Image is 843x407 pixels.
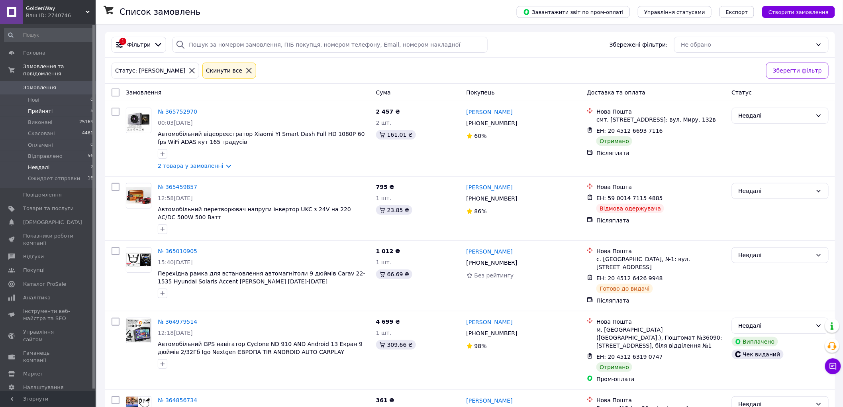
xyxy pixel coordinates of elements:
span: Створити замовлення [769,9,829,15]
span: 2 шт. [376,120,392,126]
a: Фото товару [126,247,151,273]
div: Ваш ID: 2740746 [26,12,96,19]
span: Налаштування [23,384,64,391]
span: Інструменти веб-майстра та SEO [23,308,74,322]
img: Фото товару [126,187,151,204]
button: Завантажити звіт по пром-оплаті [517,6,630,18]
h1: Список замовлень [120,7,200,17]
div: Статус: [PERSON_NAME] [114,66,187,75]
span: Без рейтингу [474,272,514,279]
span: Оплачені [28,142,53,149]
div: Нова Пошта [596,183,725,191]
span: 1 012 ₴ [376,248,400,254]
a: Фото товару [126,183,151,208]
span: 361 ₴ [376,397,394,403]
span: Покупець [467,89,495,96]
span: ЕН: 20 4512 6426 9948 [596,275,663,281]
span: Завантажити звіт по пром-оплаті [523,8,623,16]
a: [PERSON_NAME] [467,397,513,405]
div: Чек виданий [732,350,784,359]
span: ЕН: 20 4512 6319 0747 [596,354,663,360]
span: 4 699 ₴ [376,319,400,325]
img: Фото товару [126,319,151,342]
span: 25169 [79,119,93,126]
span: ЕН: 59 0014 7115 4885 [596,195,663,201]
span: [DEMOGRAPHIC_DATA] [23,219,82,226]
div: 66.69 ₴ [376,269,412,279]
a: Автомобільний перетворювач напруги інвертор UKC з 24V на 220 AC/DC 500W 500 Ватт [158,206,351,220]
span: 4461 [82,130,93,137]
a: [PERSON_NAME] [467,248,513,256]
button: Зберегти фільтр [766,63,829,79]
span: Статус [732,89,752,96]
button: Управління статусами [638,6,712,18]
button: Створити замовлення [762,6,835,18]
a: 2 товара у замовленні [158,163,223,169]
div: [PHONE_NUMBER] [465,328,519,339]
a: [PERSON_NAME] [467,183,513,191]
div: 23.85 ₴ [376,205,412,215]
span: Скасовані [28,130,55,137]
span: Відправлено [28,153,63,160]
span: Автомобільний відеореєстратор Xiaomi YI Smart Dash Full HD 1080P 60 fps WiFi ADAS кут 165 градусів [158,131,365,145]
div: Виплачено [732,337,778,346]
span: Прийняті [28,108,53,115]
span: Перехідна рамка для встановлення автомагнітоли 9 дюймів Carav 22-1535 Hyundai Solaris Accent [PER... [158,270,365,285]
span: Експорт [726,9,748,15]
div: 309.66 ₴ [376,340,416,350]
span: Виконані [28,119,53,126]
span: 1 шт. [376,330,392,336]
div: Післяплата [596,149,725,157]
div: Невдалі [739,251,812,260]
span: 0 [90,142,93,149]
div: с. [GEOGRAPHIC_DATA], №1: вул. [STREET_ADDRESS] [596,255,725,271]
div: Нова Пошта [596,396,725,404]
span: Показники роботи компанії [23,232,74,247]
span: Гаманець компанії [23,350,74,364]
input: Пошук [4,28,94,42]
a: Автомобільний GPS навігатор Cyclone ND 910 AND Android 13 Екран 9 дюймів 2/32Гб Igo Nextgen ЄВРОП... [158,341,363,355]
div: Нова Пошта [596,318,725,326]
span: Аналітика [23,294,51,301]
div: [PHONE_NUMBER] [465,118,519,129]
div: Відмова одержувача [596,204,664,213]
div: смт. [STREET_ADDRESS]: вул. Миру, 132в [596,116,725,124]
span: Каталог ProSale [23,281,66,288]
a: Створити замовлення [754,8,835,15]
img: Фото товару [126,248,151,272]
div: Невдалі [739,111,812,120]
span: Доставка та оплата [587,89,645,96]
a: № 364979514 [158,319,197,325]
button: Чат з покупцем [825,358,841,374]
a: № 365459857 [158,184,197,190]
a: [PERSON_NAME] [467,108,513,116]
span: Головна [23,49,45,57]
span: Замовлення та повідомлення [23,63,96,77]
span: Товари та послуги [23,205,74,212]
span: 16 [88,175,93,182]
button: Експорт [719,6,755,18]
span: Замовлення [23,84,56,91]
span: 795 ₴ [376,184,394,190]
span: Фільтри [127,41,151,49]
span: 12:18[DATE] [158,330,193,336]
span: 15:40[DATE] [158,259,193,265]
span: Повідомлення [23,191,62,199]
span: 2 457 ₴ [376,108,400,115]
div: [PHONE_NUMBER] [465,257,519,268]
div: м. [GEOGRAPHIC_DATA] ([GEOGRAPHIC_DATA].), Поштомат №36090: [STREET_ADDRESS], біля відділення №1 [596,326,725,350]
a: Фото товару [126,318,151,343]
span: 7 [90,164,93,171]
div: 161.01 ₴ [376,130,416,140]
span: 5 [90,108,93,115]
span: Покупці [23,267,45,274]
span: 12:58[DATE] [158,195,193,201]
span: Невдалі [28,164,49,171]
div: Не обрано [681,40,812,49]
span: Зберегти фільтр [773,66,822,75]
input: Пошук за номером замовлення, ПІБ покупця, номером телефону, Email, номером накладної [173,37,488,53]
div: Готово до видачі [596,284,653,293]
img: Фото товару [126,108,151,133]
